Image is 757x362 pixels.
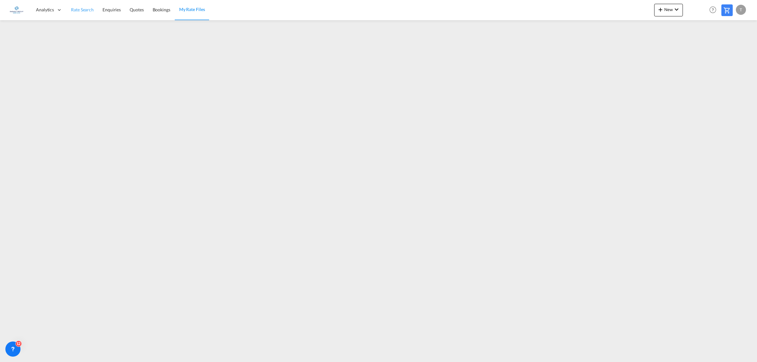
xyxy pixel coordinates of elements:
span: Bookings [153,7,170,12]
md-icon: icon-plus 400-fg [657,6,664,13]
span: Quotes [130,7,144,12]
span: Rate Search [71,7,94,12]
span: Analytics [36,7,54,13]
md-icon: icon-chevron-down [673,6,680,13]
div: T [736,5,746,15]
button: icon-plus 400-fgNewicon-chevron-down [654,4,683,16]
span: My Rate Files [179,7,205,12]
span: Enquiries [103,7,121,12]
span: New [657,7,680,12]
img: 6a2c35f0b7c411ef99d84d375d6e7407.jpg [9,3,24,17]
span: Help [707,4,718,15]
div: Help [707,4,721,16]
